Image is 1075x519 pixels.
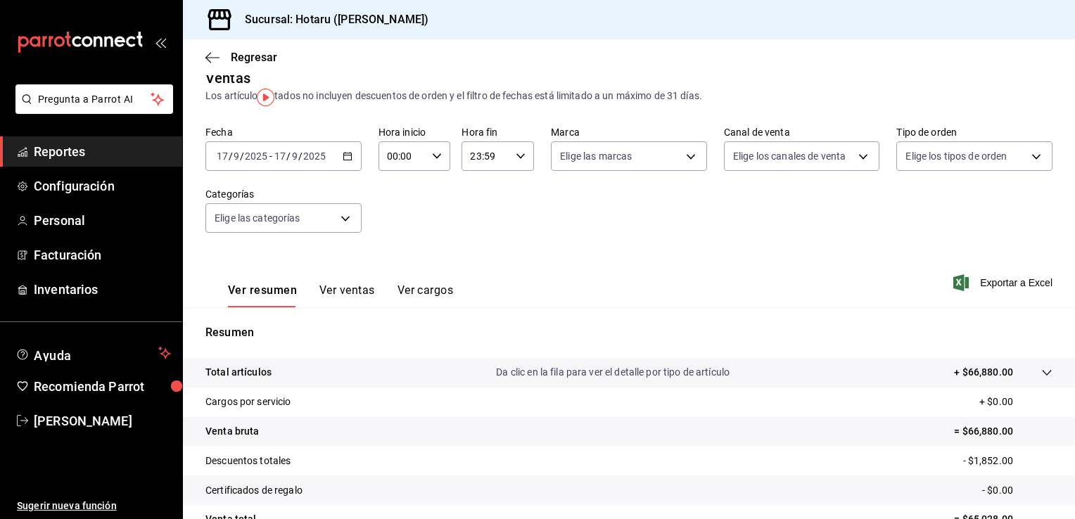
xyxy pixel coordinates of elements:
span: Elige las categorías [215,211,300,225]
p: = $66,880.00 [954,424,1052,439]
p: + $66,880.00 [954,365,1013,380]
span: [PERSON_NAME] [34,411,171,430]
p: Cargos por servicio [205,395,291,409]
p: Certificados de regalo [205,483,303,498]
p: Resumen [205,324,1052,341]
p: Da clic en la fila para ver el detalle por tipo de artículo [496,365,730,380]
span: Facturación [34,245,171,264]
span: / [298,150,303,162]
span: Recomienda Parrot [34,377,171,396]
span: Elige las marcas [560,149,632,163]
button: Ver cargos [397,283,454,307]
button: Ver resumen [228,283,297,307]
span: Pregunta a Parrot AI [38,92,151,107]
h3: Sucursal: Hotaru ([PERSON_NAME]) [234,11,428,28]
a: Pregunta a Parrot AI [10,102,173,117]
button: Exportar a Excel [956,274,1052,291]
span: Personal [34,211,171,230]
div: Ventas [205,68,250,89]
span: Reportes [34,142,171,161]
span: / [229,150,233,162]
button: Regresar [205,51,277,64]
label: Fecha [205,127,362,137]
span: - [269,150,272,162]
span: Regresar [231,51,277,64]
button: Ver ventas [319,283,375,307]
input: -- [274,150,286,162]
input: ---- [303,150,326,162]
input: ---- [244,150,268,162]
p: - $1,852.00 [963,454,1052,468]
img: Tooltip marker [257,89,274,106]
span: / [286,150,291,162]
div: navigation tabs [228,283,453,307]
label: Marca [551,127,707,137]
span: Sugerir nueva función [17,499,171,513]
label: Hora inicio [379,127,451,137]
label: Tipo de orden [896,127,1052,137]
span: / [240,150,244,162]
span: Configuración [34,177,171,196]
label: Canal de venta [724,127,880,137]
div: Los artículos listados no incluyen descuentos de orden y el filtro de fechas está limitado a un m... [205,89,1052,103]
input: -- [216,150,229,162]
p: + $0.00 [979,395,1052,409]
p: Total artículos [205,365,272,380]
p: Descuentos totales [205,454,291,468]
p: Venta bruta [205,424,259,439]
span: Elige los canales de venta [733,149,846,163]
button: Pregunta a Parrot AI [15,84,173,114]
span: Ayuda [34,345,153,361]
label: Hora fin [462,127,534,137]
button: open_drawer_menu [155,37,166,48]
input: -- [233,150,240,162]
span: Elige los tipos de orden [905,149,1007,163]
p: - $0.00 [982,483,1052,498]
label: Categorías [205,189,362,199]
input: -- [291,150,298,162]
span: Inventarios [34,280,171,299]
